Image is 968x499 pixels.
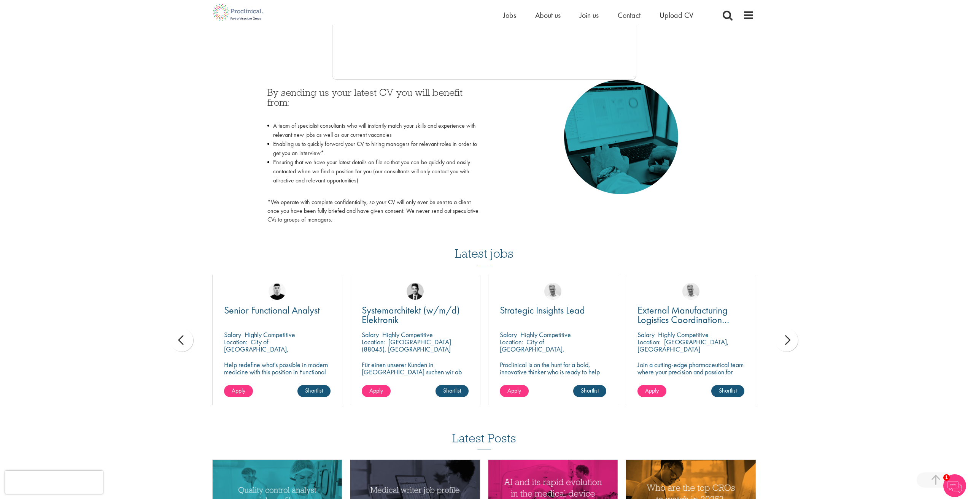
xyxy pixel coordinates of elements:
p: Highly Competitive [382,330,433,339]
p: [GEOGRAPHIC_DATA] (88045), [GEOGRAPHIC_DATA] [362,337,451,353]
span: Salary [500,330,517,339]
span: Apply [645,387,659,394]
a: Apply [362,385,391,397]
h3: By sending us your latest CV you will benefit from: [267,87,478,117]
a: Shortlist [436,385,469,397]
img: Joshua Bye [544,283,561,300]
a: Join us [580,10,599,20]
span: Salary [224,330,241,339]
p: Für einen unserer Kunden in [GEOGRAPHIC_DATA] suchen wir ab sofort einen Leitenden Systemarchitek... [362,361,469,390]
a: Upload CV [660,10,693,20]
span: Salary [362,330,379,339]
p: Help redefine what's possible in modern medicine with this position in Functional Analysis! [224,361,331,383]
h3: Latest Posts [452,432,516,450]
span: External Manufacturing Logistics Coordination Support [637,304,729,336]
p: Highly Competitive [245,330,295,339]
span: Location: [362,337,385,346]
p: Join a cutting-edge pharmaceutical team where your precision and passion for supply chain will he... [637,361,744,390]
a: Apply [637,385,666,397]
a: Shortlist [711,385,744,397]
iframe: reCAPTCHA [5,471,103,494]
a: Apply [224,385,253,397]
a: Contact [618,10,641,20]
li: Ensuring that we have your latest details on file so that you can be quickly and easily contacted... [267,158,478,194]
li: A team of specialist consultants who will instantly match your skills and experience with relevan... [267,121,478,139]
span: Senior Functional Analyst [224,304,320,317]
p: *We operate with complete confidentiality, so your CV will only ever be sent to a client once you... [267,198,478,224]
a: Shortlist [573,385,606,397]
img: Thomas Wenig [407,283,424,300]
span: Salary [637,330,655,339]
div: prev [170,329,193,352]
span: Apply [232,387,245,394]
a: Shortlist [297,385,331,397]
a: Jobs [503,10,516,20]
img: Patrick Melody [269,283,286,300]
span: Location: [637,337,661,346]
img: Chatbot [943,474,966,497]
p: Highly Competitive [520,330,571,339]
a: Senior Functional Analyst [224,306,331,315]
img: Joshua Bye [682,283,699,300]
p: City of [GEOGRAPHIC_DATA], [GEOGRAPHIC_DATA] [500,337,564,361]
a: Apply [500,385,529,397]
p: Proclinical is on the hunt for a bold, innovative thinker who is ready to help push the boundarie... [500,361,607,390]
a: Systemarchitekt (w/m/d) Elektronik [362,306,469,325]
a: External Manufacturing Logistics Coordination Support [637,306,744,325]
p: City of [GEOGRAPHIC_DATA], [GEOGRAPHIC_DATA] [224,337,289,361]
a: Strategic Insights Lead [500,306,607,315]
h3: Latest jobs [455,228,513,265]
li: Enabling us to quickly forward your CV to hiring managers for relevant roles in order to get you ... [267,139,478,158]
span: 1 [943,474,950,481]
span: Systemarchitekt (w/m/d) Elektronik [362,304,460,326]
span: Location: [224,337,247,346]
a: About us [535,10,561,20]
span: Apply [507,387,521,394]
span: Location: [500,337,523,346]
span: Apply [369,387,383,394]
p: Highly Competitive [658,330,709,339]
p: [GEOGRAPHIC_DATA], [GEOGRAPHIC_DATA] [637,337,729,353]
span: Strategic Insights Lead [500,304,585,317]
div: next [775,329,798,352]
